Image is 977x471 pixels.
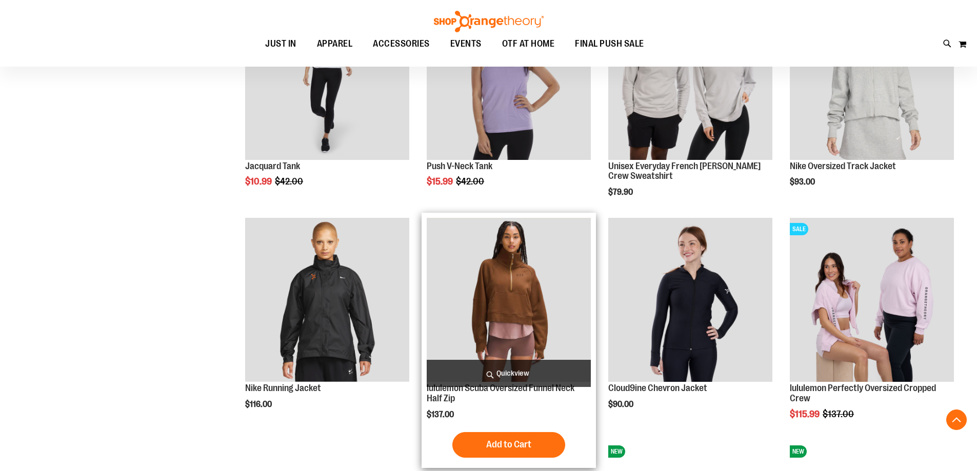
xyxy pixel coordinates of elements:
[603,213,777,435] div: product
[486,439,531,450] span: Add to Cart
[422,213,596,467] div: product
[432,11,545,32] img: Shop Orangetheory
[245,383,321,393] a: Nike Running Jacket
[240,213,414,435] div: product
[608,188,634,197] span: $79.90
[608,218,772,382] img: Cloud9ine Chevron Jacket
[608,218,772,383] a: Cloud9ine Chevron Jacket
[790,218,954,382] img: lululemon Perfectly Oversized Cropped Crew
[427,410,455,419] span: $137.00
[790,445,807,458] span: NEW
[502,32,555,55] span: OTF AT HOME
[275,176,305,187] span: $42.00
[440,32,492,56] a: EVENTS
[790,218,954,383] a: lululemon Perfectly Oversized Cropped CrewSALE
[608,400,635,409] span: $90.00
[363,32,440,56] a: ACCESSORIES
[452,432,565,458] button: Add to Cart
[265,32,296,55] span: JUST IN
[245,400,273,409] span: $116.00
[790,177,816,187] span: $93.00
[456,176,486,187] span: $42.00
[790,223,808,235] span: SALE
[427,218,591,382] img: lululemon Scuba Oversized Funnel Neck Half Zip
[427,218,591,383] a: lululemon Scuba Oversized Funnel Neck Half Zip
[790,383,936,403] a: lululemon Perfectly Oversized Cropped Crew
[245,218,409,382] img: Nike Running Jacket
[427,161,492,171] a: Push V-Neck Tank
[307,32,363,55] a: APPAREL
[492,32,565,56] a: OTF AT HOME
[373,32,430,55] span: ACCESSORIES
[245,161,300,171] a: Jacquard Tank
[255,32,307,56] a: JUST IN
[823,409,855,419] span: $137.00
[245,218,409,383] a: Nike Running Jacket
[245,176,273,187] span: $10.99
[608,445,625,458] span: NEW
[575,32,644,55] span: FINAL PUSH SALE
[608,161,761,181] a: Unisex Everyday French [PERSON_NAME] Crew Sweatshirt
[317,32,353,55] span: APPAREL
[427,176,454,187] span: $15.99
[427,360,591,387] a: Quickview
[790,409,821,419] span: $115.99
[946,409,967,430] button: Back To Top
[565,32,654,56] a: FINAL PUSH SALE
[450,32,482,55] span: EVENTS
[608,383,707,393] a: Cloud9ine Chevron Jacket
[785,213,959,445] div: product
[427,383,574,403] a: lululemon Scuba Oversized Funnel Neck Half Zip
[790,161,896,171] a: Nike Oversized Track Jacket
